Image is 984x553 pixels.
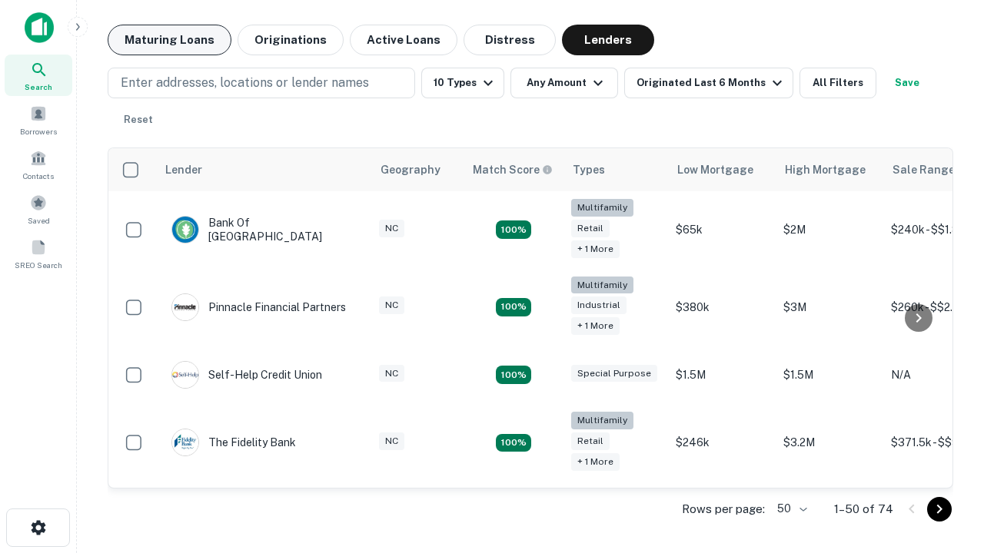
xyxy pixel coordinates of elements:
[496,298,531,316] div: Matching Properties: 14, hasApolloMatch: undefined
[371,148,464,191] th: Geography
[114,104,163,135] button: Reset
[165,161,202,179] div: Lender
[15,259,62,271] span: SREO Search
[379,432,404,450] div: NC
[20,125,57,137] span: Borrowers
[381,161,440,179] div: Geography
[907,381,984,455] iframe: Chat Widget
[776,191,883,269] td: $2M
[785,161,866,179] div: High Mortgage
[171,429,296,456] div: The Fidelity Bank
[563,148,668,191] th: Types
[883,68,932,98] button: Save your search to get updates of matches that match your search criteria.
[108,68,415,98] button: Enter addresses, locations or lender names
[668,269,776,346] td: $380k
[668,191,776,269] td: $65k
[5,55,72,96] a: Search
[172,294,198,320] img: picture
[771,498,809,520] div: 50
[156,148,371,191] th: Lender
[571,276,633,294] div: Multifamily
[108,25,231,55] button: Maturing Loans
[171,216,356,243] div: Bank Of [GEOGRAPHIC_DATA]
[624,68,793,98] button: Originated Last 6 Months
[238,25,344,55] button: Originations
[5,99,72,141] a: Borrowers
[421,68,504,98] button: 10 Types
[171,293,346,321] div: Pinnacle Financial Partners
[573,161,605,179] div: Types
[496,366,531,384] div: Matching Properties: 11, hasApolloMatch: undefined
[464,148,563,191] th: Capitalize uses an advanced AI algorithm to match your search with the best lender. The match sco...
[5,144,72,185] a: Contacts
[571,199,633,217] div: Multifamily
[121,74,369,92] p: Enter addresses, locations or lender names
[668,148,776,191] th: Low Mortgage
[171,361,322,389] div: Self-help Credit Union
[379,365,404,382] div: NC
[571,453,620,471] div: + 1 more
[677,161,753,179] div: Low Mortgage
[496,434,531,452] div: Matching Properties: 10, hasApolloMatch: undefined
[799,68,876,98] button: All Filters
[571,432,610,450] div: Retail
[637,74,786,92] div: Originated Last 6 Months
[25,81,52,93] span: Search
[893,161,955,179] div: Sale Range
[464,25,556,55] button: Distress
[5,233,72,274] a: SREO Search
[668,346,776,404] td: $1.5M
[23,170,54,182] span: Contacts
[172,362,198,388] img: picture
[473,161,553,178] div: Capitalize uses an advanced AI algorithm to match your search with the best lender. The match sco...
[496,220,531,239] div: Matching Properties: 17, hasApolloMatch: undefined
[25,12,54,43] img: capitalize-icon.png
[379,220,404,237] div: NC
[571,296,627,314] div: Industrial
[510,68,618,98] button: Any Amount
[668,404,776,482] td: $246k
[473,161,550,178] h6: Match Score
[682,500,765,518] p: Rows per page:
[776,346,883,404] td: $1.5M
[571,240,620,258] div: + 1 more
[172,217,198,243] img: picture
[571,365,657,382] div: Special Purpose
[28,214,50,227] span: Saved
[562,25,654,55] button: Lenders
[571,220,610,237] div: Retail
[927,497,952,522] button: Go to next page
[172,429,198,455] img: picture
[379,296,404,314] div: NC
[571,317,620,335] div: + 1 more
[776,404,883,482] td: $3.2M
[571,412,633,429] div: Multifamily
[776,269,883,346] td: $3M
[5,188,72,230] a: Saved
[350,25,457,55] button: Active Loans
[834,500,893,518] p: 1–50 of 74
[776,148,883,191] th: High Mortgage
